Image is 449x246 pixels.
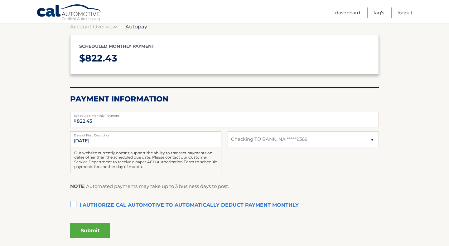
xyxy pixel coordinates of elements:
[120,23,122,30] span: |
[374,7,384,18] a: FAQ's
[70,147,221,173] div: Our website currently doesn't support the ability to transact payments on dates other than the sc...
[70,199,379,212] label: I authorize cal automotive to automatically deduct payment monthly
[398,7,413,18] a: Logout
[70,94,379,104] h2: Payment Information
[79,42,370,50] p: Scheduled monthly payment
[36,4,102,22] a: Cal Automotive
[70,183,84,189] strong: NOTE
[79,50,370,67] p: $
[70,131,221,136] label: Date of First Deduction
[70,112,379,127] input: Payment Amount
[70,112,379,117] label: Scheduled Monthly Payment
[70,23,117,30] a: Account Overview
[70,182,229,190] p: : Automated payments may take up to 3 business days to post.
[72,114,78,128] span: $
[70,223,110,238] button: Submit
[335,7,360,18] a: Dashboard
[70,131,221,147] input: Payment Date
[125,23,147,30] span: Autopay
[85,52,117,64] span: 822.43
